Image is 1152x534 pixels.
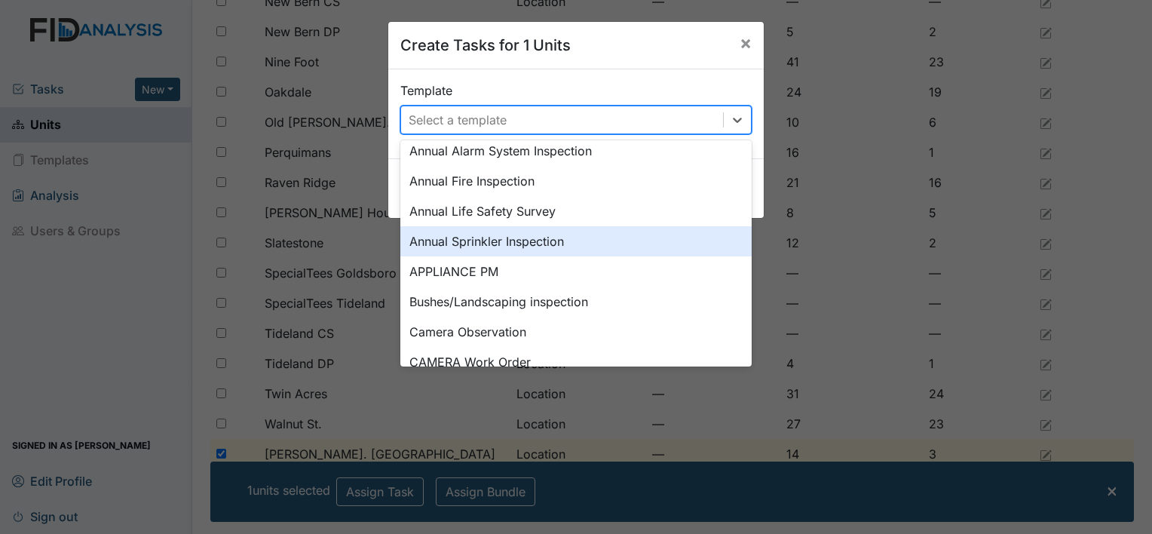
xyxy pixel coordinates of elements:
div: CAMERA Work Order [400,347,752,377]
div: Annual Alarm System Inspection [400,136,752,166]
button: Close [728,22,764,64]
div: Annual Sprinkler Inspection [400,226,752,256]
div: Bushes/Landscaping inspection [400,287,752,317]
span: × [740,32,752,54]
div: Annual Fire Inspection [400,166,752,196]
div: Annual Life Safety Survey [400,196,752,226]
div: Camera Observation [400,317,752,347]
label: Template [400,81,452,100]
div: APPLIANCE PM [400,256,752,287]
h5: Create Tasks for 1 Units [400,34,571,57]
div: Select a template [409,111,507,129]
